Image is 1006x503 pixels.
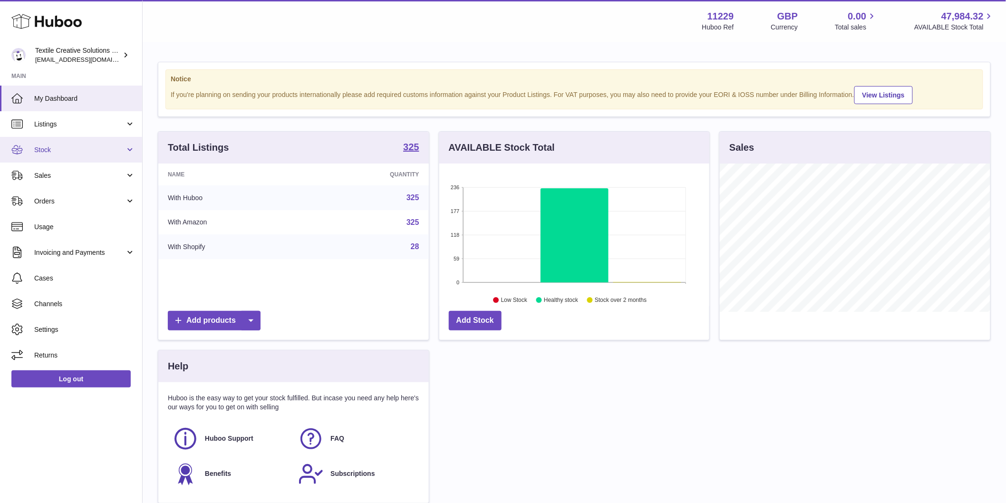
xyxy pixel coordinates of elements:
[168,141,229,154] h3: Total Listings
[451,232,459,238] text: 118
[205,434,253,443] span: Huboo Support
[451,208,459,214] text: 177
[411,242,419,251] a: 28
[403,142,419,152] strong: 325
[34,300,135,309] span: Channels
[544,297,579,304] text: Healthy stock
[34,274,135,283] span: Cases
[449,141,555,154] h3: AVAILABLE Stock Total
[34,120,125,129] span: Listings
[158,234,306,259] td: With Shopify
[707,10,734,23] strong: 11229
[171,85,978,104] div: If you're planning on sending your products internationally please add required customs informati...
[35,46,121,64] div: Textile Creative Solutions Limited
[835,23,877,32] span: Total sales
[158,210,306,235] td: With Amazon
[34,248,125,257] span: Invoicing and Payments
[298,461,414,487] a: Subscriptions
[34,325,135,334] span: Settings
[771,23,798,32] div: Currency
[34,171,125,180] span: Sales
[158,164,306,185] th: Name
[330,469,375,478] span: Subscriptions
[456,280,459,285] text: 0
[835,10,877,32] a: 0.00 Total sales
[595,297,647,304] text: Stock over 2 months
[168,394,419,412] p: Huboo is the easy way to get your stock fulfilled. But incase you need any help here's our ways f...
[35,56,140,63] span: [EMAIL_ADDRESS][DOMAIN_NAME]
[914,23,995,32] span: AVAILABLE Stock Total
[848,10,867,23] span: 0.00
[173,461,289,487] a: Benefits
[34,94,135,103] span: My Dashboard
[451,184,459,190] text: 236
[729,141,754,154] h3: Sales
[777,10,798,23] strong: GBP
[34,197,125,206] span: Orders
[914,10,995,32] a: 47,984.32 AVAILABLE Stock Total
[449,311,502,330] a: Add Stock
[34,222,135,232] span: Usage
[34,145,125,155] span: Stock
[330,434,344,443] span: FAQ
[406,193,419,202] a: 325
[406,218,419,226] a: 325
[34,351,135,360] span: Returns
[158,185,306,210] td: With Huboo
[403,142,419,154] a: 325
[171,75,978,84] strong: Notice
[702,23,734,32] div: Huboo Ref
[205,469,231,478] span: Benefits
[854,86,913,104] a: View Listings
[306,164,428,185] th: Quantity
[501,297,528,304] text: Low Stock
[941,10,984,23] span: 47,984.32
[298,426,414,452] a: FAQ
[173,426,289,452] a: Huboo Support
[11,48,26,62] img: sales@textilecreativesolutions.co.uk
[11,370,131,387] a: Log out
[168,311,261,330] a: Add products
[454,256,459,261] text: 59
[168,360,188,373] h3: Help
